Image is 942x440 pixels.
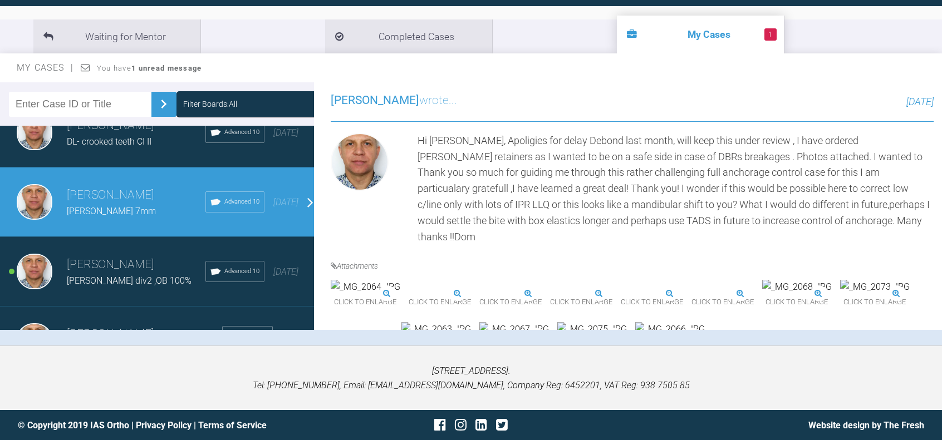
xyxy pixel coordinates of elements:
li: Completed Cases [325,19,492,53]
span: Advanced 10 [224,197,259,207]
a: Terms of Service [198,420,267,431]
span: [PERSON_NAME] div2 ,OB 100% [67,275,192,286]
span: [DATE] [273,197,298,207]
span: [DATE] [906,96,934,107]
li: My Cases [617,16,784,53]
h3: [PERSON_NAME] [67,116,205,135]
img: _MG_2073.JPG [840,280,910,294]
span: Click to enlarge [840,294,910,311]
span: Click to enlarge [621,294,683,311]
img: Dominik Lis [17,184,52,220]
span: You have [97,64,202,72]
span: Click to enlarge [479,294,542,311]
span: [PERSON_NAME] [331,93,419,107]
span: Click to enlarge [550,294,612,311]
span: [PERSON_NAME] 7mm [67,206,156,216]
input: Enter Case ID or Title [9,92,151,117]
span: DL- crooked teeth CI II [67,136,151,147]
span: Advanced 10 [224,266,259,276]
h4: Attachments [331,260,934,272]
img: _MG_2063.JPG [401,322,471,337]
span: Click to enlarge [762,294,832,311]
img: _MG_2064.JPG [331,280,400,294]
img: _MG_2066.JPG [635,322,705,337]
span: My Cases [17,62,74,73]
span: Click to enlarge [409,294,471,311]
span: Click to enlarge [331,294,400,311]
strong: 1 unread message [131,64,202,72]
img: Dominik Lis [331,133,389,191]
div: © Copyright 2019 IAS Ortho | | [18,418,320,433]
h3: wrote... [331,91,457,110]
img: _MG_2068.JPG [762,280,832,294]
div: Filter Boards: All [183,98,237,110]
div: Hi [PERSON_NAME], Apoligies for delay Debond last month, will keep this under review , I have ord... [418,133,934,245]
a: Privacy Policy [136,420,192,431]
span: [DATE] [273,127,298,138]
span: [DATE] [273,266,298,277]
span: Click to enlarge [691,294,754,311]
img: Dominik Lis [17,254,52,289]
li: Waiting for Mentor [33,19,200,53]
img: chevronRight.28bd32b0.svg [155,95,173,113]
p: [STREET_ADDRESS]. Tel: [PHONE_NUMBER], Email: [EMAIL_ADDRESS][DOMAIN_NAME], Company Reg: 6452201,... [18,364,924,392]
span: 1 [764,28,777,41]
a: Website design by The Fresh [808,420,924,431]
span: Advanced 10 [224,127,259,137]
img: Dominik Lis [17,115,52,150]
h3: [PERSON_NAME] [67,255,205,274]
img: _MG_2075.JPG [557,322,627,337]
img: _MG_2067.JPG [479,322,549,337]
h3: [PERSON_NAME] [67,186,205,205]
